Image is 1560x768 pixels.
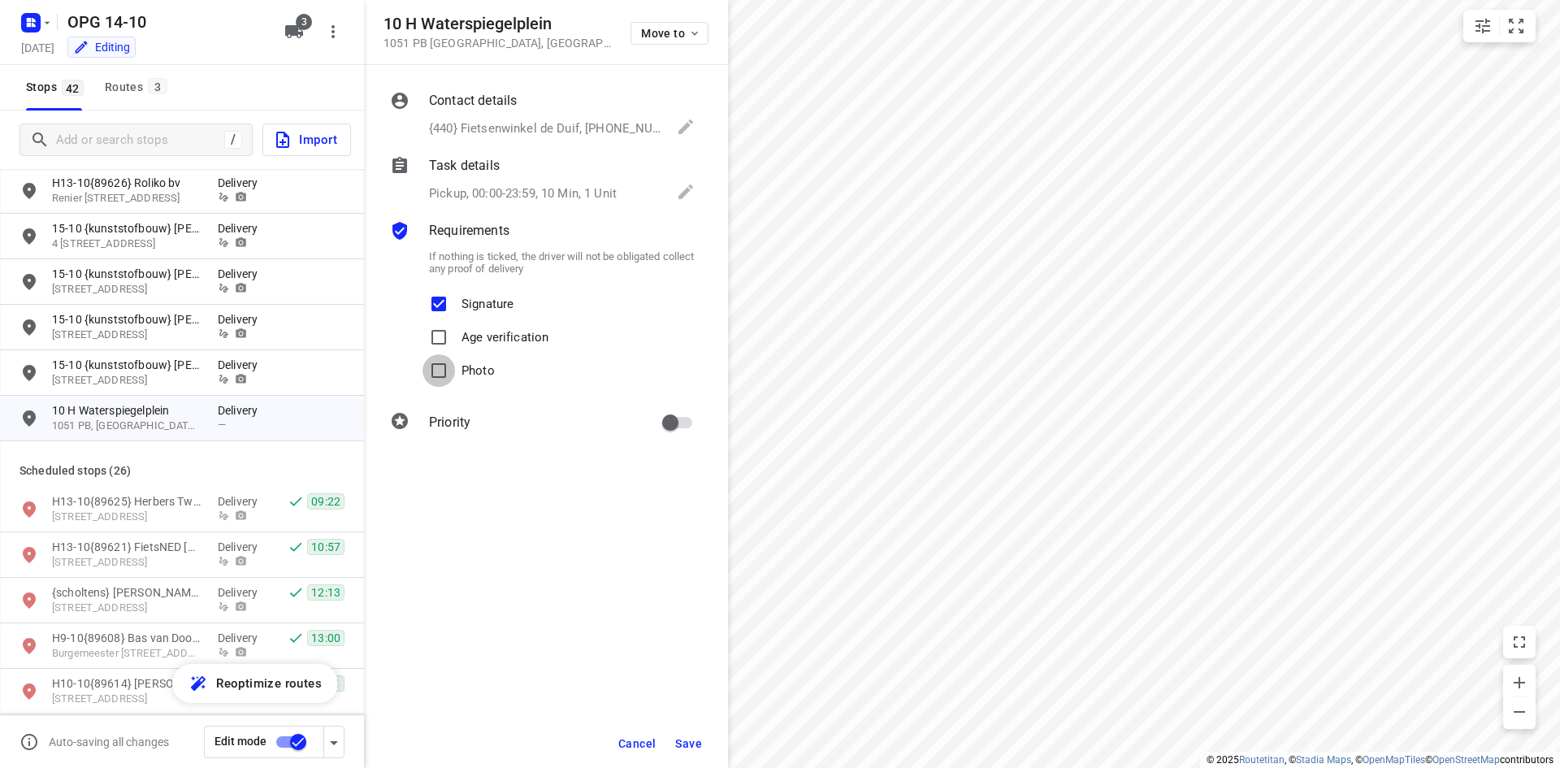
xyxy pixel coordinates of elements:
[52,510,201,525] p: Molenplein 4, 7771BC, Hardenberg, NL
[218,311,266,328] p: Delivery
[52,419,201,434] p: 1051 PB, [GEOGRAPHIC_DATA], [GEOGRAPHIC_DATA]
[390,156,695,205] div: Task detailsPickup, 00:00-23:59, 10 Min, 1 Unit
[52,220,201,236] p: 15-10 {kunststofbouw} Conny Swolfs
[62,80,84,96] span: 42
[216,673,322,694] span: Reoptimize routes
[218,539,266,555] p: Delivery
[73,39,130,55] div: Editing
[307,584,344,601] span: 12:13
[1296,754,1351,766] a: Stadia Maps
[307,630,344,646] span: 13:00
[52,266,201,282] p: 15-10 {kunststofbouw} Gerber Dijk
[56,128,224,153] input: Add or search stops
[429,156,500,176] p: Task details
[1463,10,1536,42] div: small contained button group
[630,22,708,45] button: Move to
[52,373,201,388] p: 5 Valeriuslaan, 1422 HR, Uithoorn, NL
[52,675,201,692] p: H10-10{89614} Van Houwelingen Tweewielers B.V.
[429,91,517,111] p: Contact details
[172,664,338,703] button: Reoptimize routes
[1363,754,1425,766] a: OpenMapTiles
[214,735,266,748] span: Edit mode
[218,266,266,282] p: Delivery
[52,630,201,646] p: H9-10{89608} Bas van Doorn Tweewielers B.V.
[52,402,201,419] p: 10 H Waterspiegelplein
[1432,754,1500,766] a: OpenStreetMap
[429,119,661,138] p: {440} Fietsenwinkel de Duif, [PHONE_NUMBER]
[52,191,201,206] p: Renier Sniedersstraat 93a, 2300, Turnhout, BE
[1239,754,1285,766] a: Routetitan
[218,584,266,601] p: Delivery
[52,584,201,601] p: {scholtens} Markwin en Monique
[288,630,304,646] svg: Done
[52,493,201,510] p: H13-10{89625} Herbers Tweewielers
[262,124,351,156] button: Import
[52,357,201,373] p: 15-10 {kunststofbouw} Daniel Meijer
[390,91,695,140] div: Contact details{440} Fietsenwinkel de Duif, [PHONE_NUMBER]
[383,37,611,50] p: 1051 PB [GEOGRAPHIC_DATA] , [GEOGRAPHIC_DATA]
[307,493,344,510] span: 09:22
[288,493,304,510] svg: Done
[618,737,656,750] span: Cancel
[429,184,617,203] p: Pickup, 00:00-23:59, 10 Min, 1 Unit
[429,413,470,432] p: Priority
[390,221,695,244] div: Requirements
[52,555,201,571] p: Nijverheidsweg 50, 3771ME, Barneveld, NL
[52,692,201,707] p: Vlietskade 4010, 4241WL, Arkel, NL
[612,729,662,758] button: Cancel
[273,129,337,150] span: Import
[675,737,702,750] span: Save
[148,78,167,94] span: 3
[296,14,312,30] span: 3
[669,729,708,758] button: Save
[26,77,89,98] span: Stops
[52,601,201,616] p: 35 Maatseheistraat, 5408PA, Volkel, NL
[218,419,226,431] span: —
[105,77,172,98] div: Routes
[52,175,201,191] p: H13-10{89626} Roliko bv
[641,27,701,40] span: Move to
[429,221,509,241] p: Requirements
[218,493,266,510] p: Delivery
[52,646,201,662] p: Burgemeester van Houtplein 35, 5251PT, Vlijmen, NL
[307,539,344,555] span: 10:57
[676,117,695,137] svg: Edit
[19,461,344,480] p: Scheduled stops ( 26 )
[461,354,495,378] p: Photo
[288,584,304,601] svg: Done
[52,282,201,297] p: 19 Gooswilligen, 3925 MH, Scherpenzeel, NL
[218,357,266,373] p: Delivery
[49,735,169,748] p: Auto-saving all changes
[218,630,266,646] p: Delivery
[676,182,695,202] svg: Edit
[224,131,242,149] div: /
[253,124,351,156] a: Import
[218,175,266,191] p: Delivery
[52,328,201,343] p: 78 Stellingmolen, 3352 BK, Papendrecht, NL
[52,236,201,252] p: 4 Amsweereind, 5036 CR, Tilburg, NL
[52,311,201,328] p: 15-10 {kunststofbouw} Martijn van der Lee
[278,15,310,48] button: 3
[461,288,513,311] p: Signature
[1500,10,1532,42] button: Fit zoom
[288,539,304,555] svg: Done
[52,539,201,555] p: H13-10{89621} FietsNED Marcel Rense (E-031)
[1207,754,1553,766] li: © 2025 , © , © © contributors
[218,402,266,419] p: Delivery
[61,9,271,35] h5: OPG 14-10
[218,220,266,236] p: Delivery
[383,15,611,33] h5: 10 H Waterspiegelplein
[324,731,344,752] div: Driver app settings
[1467,10,1499,42] button: Map settings
[461,321,548,345] p: Age verification
[15,38,61,57] h5: Project date
[429,250,695,275] p: If nothing is ticked, the driver will not be obligated collect any proof of delivery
